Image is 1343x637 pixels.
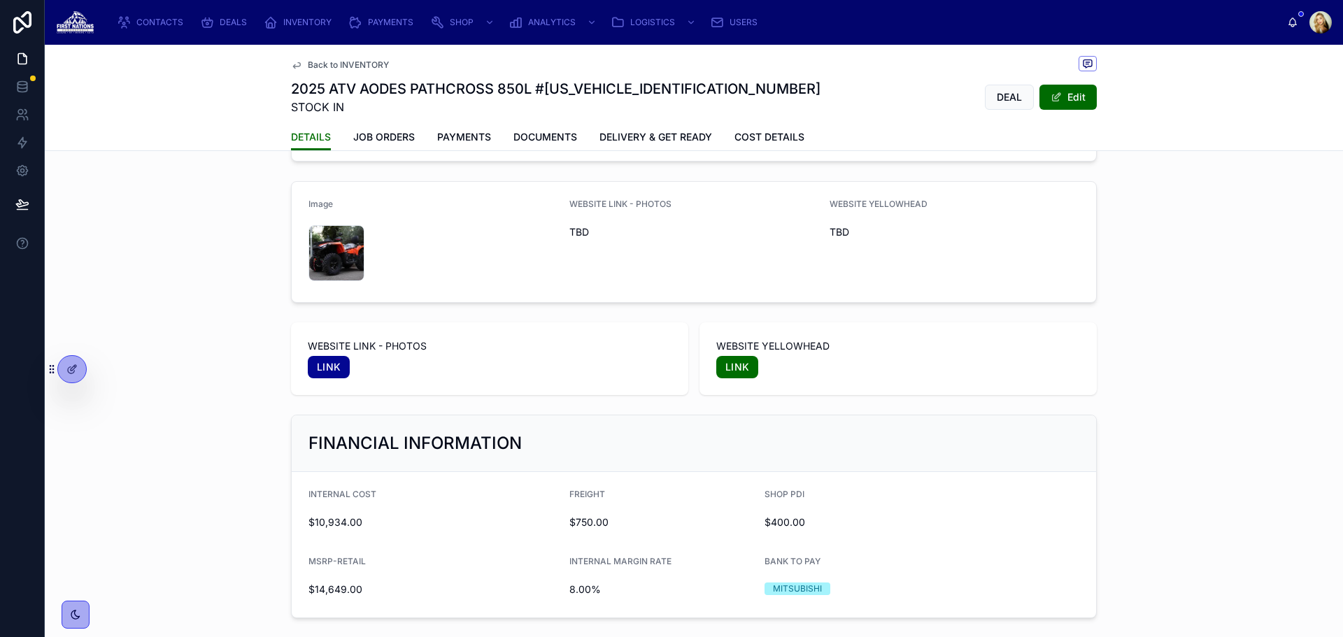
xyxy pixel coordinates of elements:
[765,489,804,499] span: SHOP PDI
[308,515,558,529] span: $10,934.00
[504,10,604,35] a: ANALYTICS
[569,489,605,499] span: FREIGHT
[291,130,331,144] span: DETAILS
[291,79,820,99] h1: 2025 ATV AODES PATHCROSS 850L #[US_VEHICLE_IDENTIFICATION_NUMBER]
[308,582,558,596] span: $14,649.00
[569,556,671,566] span: INTERNAL MARGIN RATE
[308,432,522,455] h2: FINANCIAL INFORMATION
[450,17,474,28] span: SHOP
[734,124,804,152] a: COST DETAILS
[196,10,257,35] a: DEALS
[353,124,415,152] a: JOB ORDERS
[308,199,333,209] span: Image
[1039,85,1097,110] button: Edit
[765,515,949,529] span: $400.00
[368,17,413,28] span: PAYMENTS
[308,59,389,71] span: Back to INVENTORY
[599,130,712,144] span: DELIVERY & GET READY
[706,10,767,35] a: USERS
[765,556,820,566] span: BANK TO PAY
[830,225,1014,239] span: TBD
[997,90,1022,104] span: DEAL
[513,124,577,152] a: DOCUMENTS
[220,17,247,28] span: DEALS
[734,130,804,144] span: COST DETAILS
[136,17,183,28] span: CONTACTS
[569,582,754,596] span: 8.00%
[106,7,1287,38] div: scrollable content
[113,10,193,35] a: CONTACTS
[513,130,577,144] span: DOCUMENTS
[437,124,491,152] a: PAYMENTS
[716,356,758,378] a: LINK
[599,124,712,152] a: DELIVERY & GET READY
[437,130,491,144] span: PAYMENTS
[308,556,366,566] span: MSRP-RETAIL
[630,17,675,28] span: LOGISTICS
[426,10,502,35] a: SHOP
[528,17,576,28] span: ANALYTICS
[830,199,928,209] span: WEBSITE YELLOWHEAD
[291,59,389,71] a: Back to INVENTORY
[353,130,415,144] span: JOB ORDERS
[344,10,423,35] a: PAYMENTS
[773,582,822,595] div: MITSUBISHI
[260,10,341,35] a: INVENTORY
[606,10,703,35] a: LOGISTICS
[569,515,754,529] span: $750.00
[291,124,331,151] a: DETAILS
[308,489,376,499] span: INTERNAL COST
[730,17,758,28] span: USERS
[283,17,332,28] span: INVENTORY
[569,199,671,209] span: WEBSITE LINK - PHOTOS
[716,339,1080,353] span: WEBSITE YELLOWHEAD
[985,85,1034,110] button: DEAL
[569,225,819,239] span: TBD
[308,339,671,353] span: WEBSITE LINK - PHOTOS
[308,356,350,378] a: LINK
[56,11,94,34] img: App logo
[291,99,820,115] span: STOCK IN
